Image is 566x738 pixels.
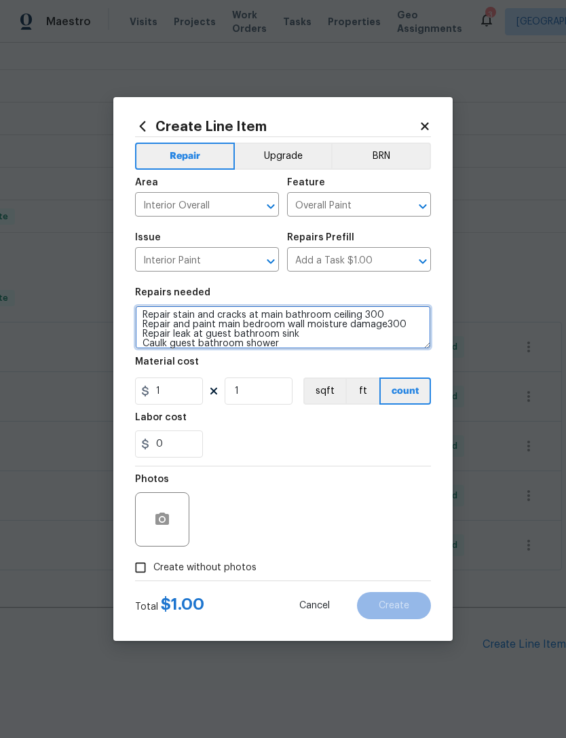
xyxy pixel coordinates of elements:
span: Create [379,601,409,611]
h2: Create Line Item [135,119,419,134]
button: sqft [303,377,345,405]
h5: Repairs needed [135,288,210,297]
h5: Photos [135,475,169,484]
h5: Area [135,178,158,187]
h5: Material cost [135,357,199,367]
span: $ 1.00 [161,596,204,612]
button: Repair [135,143,235,170]
button: count [379,377,431,405]
button: Open [261,197,280,216]
button: Upgrade [235,143,332,170]
textarea: Repair stain and cracks at main bathroom ceiling 300 Repair and paint main bedroom wall moisture ... [135,306,431,349]
div: Total [135,597,204,614]
button: Open [261,252,280,271]
button: Create [357,592,431,619]
h5: Labor cost [135,413,187,422]
span: Create without photos [153,561,257,575]
button: BRN [331,143,431,170]
button: Cancel [278,592,352,619]
button: ft [345,377,379,405]
span: Cancel [299,601,330,611]
button: Open [413,197,432,216]
h5: Issue [135,233,161,242]
h5: Repairs Prefill [287,233,354,242]
h5: Feature [287,178,325,187]
button: Open [413,252,432,271]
